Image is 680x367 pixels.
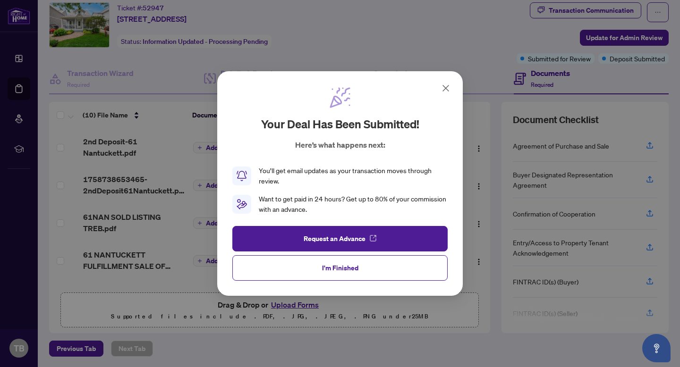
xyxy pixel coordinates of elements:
[259,194,448,215] div: Want to get paid in 24 hours? Get up to 80% of your commission with an advance.
[232,226,448,251] button: Request an Advance
[261,117,419,132] h2: Your deal has been submitted!
[232,255,448,281] button: I'm Finished
[259,166,448,186] div: You’ll get email updates as your transaction moves through review.
[322,260,358,275] span: I'm Finished
[295,139,385,150] p: Here’s what happens next:
[642,334,671,362] button: Open asap
[304,231,365,246] span: Request an Advance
